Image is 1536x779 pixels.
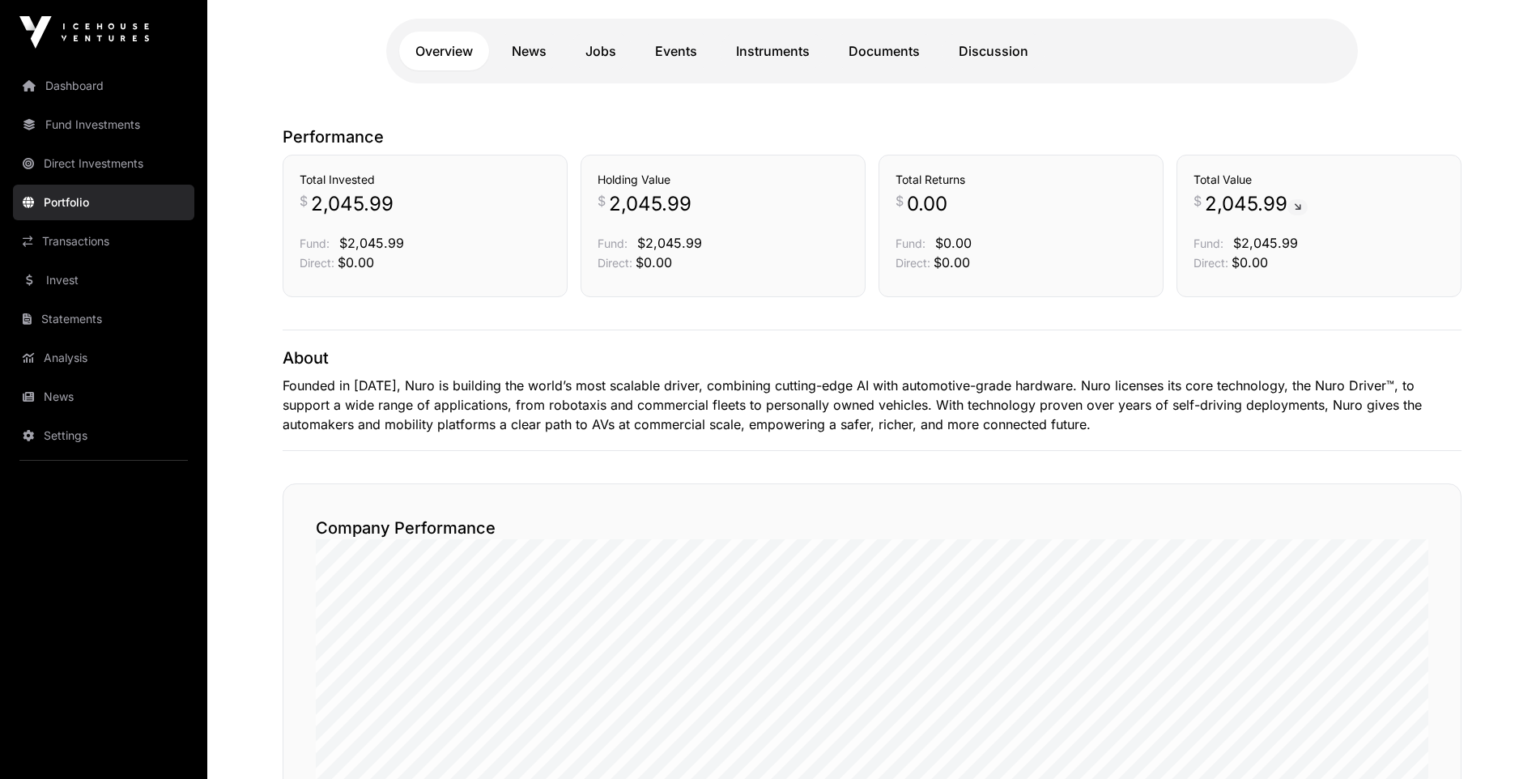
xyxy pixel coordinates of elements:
[13,107,194,143] a: Fund Investments
[942,32,1045,70] a: Discussion
[896,191,904,211] span: $
[896,172,1147,188] h3: Total Returns
[283,347,1462,369] p: About
[832,32,936,70] a: Documents
[1232,254,1268,270] span: $0.00
[13,146,194,181] a: Direct Investments
[13,262,194,298] a: Invest
[13,340,194,376] a: Analysis
[569,32,632,70] a: Jobs
[598,172,849,188] h3: Holding Value
[13,185,194,220] a: Portfolio
[13,379,194,415] a: News
[338,254,374,270] span: $0.00
[283,376,1462,434] p: Founded in [DATE], Nuro is building the world’s most scalable driver, combining cutting-edge AI w...
[311,191,394,217] span: 2,045.99
[300,236,330,250] span: Fund:
[13,418,194,453] a: Settings
[19,16,149,49] img: Icehouse Ventures Logo
[907,191,947,217] span: 0.00
[13,301,194,337] a: Statements
[609,191,691,217] span: 2,045.99
[1193,172,1445,188] h3: Total Value
[316,517,1428,539] h2: Company Performance
[1193,256,1228,270] span: Direct:
[300,172,551,188] h3: Total Invested
[13,223,194,259] a: Transactions
[935,235,972,251] span: $0.00
[896,236,925,250] span: Fund:
[598,256,632,270] span: Direct:
[1455,701,1536,779] iframe: Chat Widget
[399,32,1345,70] nav: Tabs
[637,235,702,251] span: $2,045.99
[636,254,672,270] span: $0.00
[496,32,563,70] a: News
[1205,191,1308,217] span: 2,045.99
[598,236,628,250] span: Fund:
[934,254,970,270] span: $0.00
[283,126,1462,148] p: Performance
[598,191,606,211] span: $
[300,256,334,270] span: Direct:
[1233,235,1298,251] span: $2,045.99
[1193,191,1202,211] span: $
[339,235,404,251] span: $2,045.99
[1193,236,1223,250] span: Fund:
[13,68,194,104] a: Dashboard
[896,256,930,270] span: Direct:
[300,191,308,211] span: $
[639,32,713,70] a: Events
[720,32,826,70] a: Instruments
[399,32,489,70] a: Overview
